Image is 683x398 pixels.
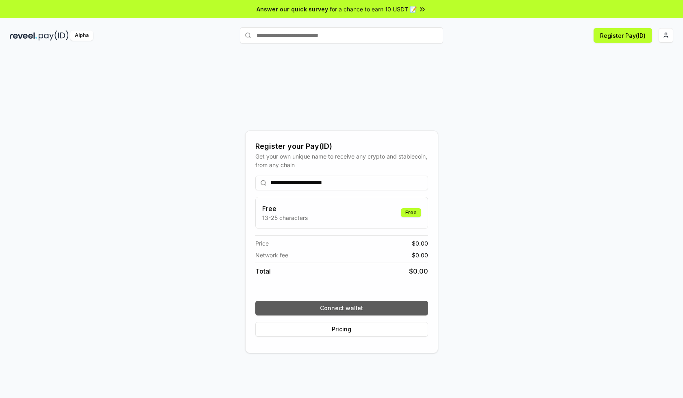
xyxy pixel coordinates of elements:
img: reveel_dark [10,30,37,41]
span: Price [255,239,269,248]
div: Alpha [70,30,93,41]
img: pay_id [39,30,69,41]
span: Network fee [255,251,288,259]
span: for a chance to earn 10 USDT 📝 [330,5,417,13]
span: Total [255,266,271,276]
button: Connect wallet [255,301,428,315]
span: $ 0.00 [412,239,428,248]
h3: Free [262,204,308,213]
button: Register Pay(ID) [594,28,652,43]
div: Free [401,208,421,217]
p: 13-25 characters [262,213,308,222]
div: Register your Pay(ID) [255,141,428,152]
span: $ 0.00 [409,266,428,276]
button: Pricing [255,322,428,337]
span: Answer our quick survey [257,5,328,13]
span: $ 0.00 [412,251,428,259]
div: Get your own unique name to receive any crypto and stablecoin, from any chain [255,152,428,169]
